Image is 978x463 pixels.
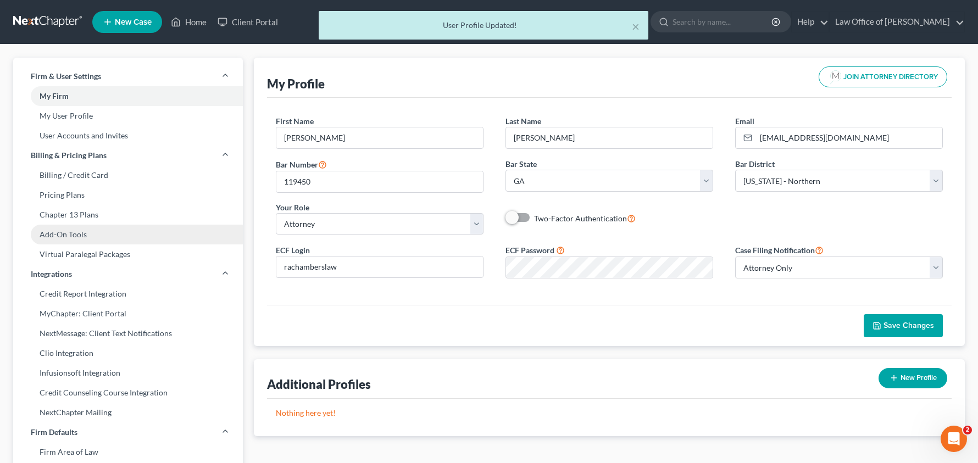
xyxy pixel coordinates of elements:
[276,127,483,148] input: Enter first name...
[505,158,537,170] label: Bar State
[864,314,943,337] button: Save Changes
[276,203,309,212] span: Your Role
[276,171,483,192] input: #
[31,269,72,280] span: Integrations
[13,403,243,422] a: NextChapter Mailing
[13,244,243,264] a: Virtual Paralegal Packages
[13,422,243,442] a: Firm Defaults
[13,284,243,304] a: Credit Report Integration
[843,74,938,81] span: JOIN ATTORNEY DIRECTORY
[13,343,243,363] a: Clio Integration
[31,150,107,161] span: Billing & Pricing Plans
[13,86,243,106] a: My Firm
[963,426,972,434] span: 2
[276,244,310,256] label: ECF Login
[31,427,77,438] span: Firm Defaults
[632,20,640,33] button: ×
[13,442,243,462] a: Firm Area of Law
[13,225,243,244] a: Add-On Tools
[819,66,947,87] button: JOIN ATTORNEY DIRECTORY
[735,116,754,126] span: Email
[13,106,243,126] a: My User Profile
[828,69,843,85] img: modern-attorney-logo-488310dd42d0e56951fffe13e3ed90e038bc441dd813d23dff0c9337a977f38e.png
[505,244,554,256] label: ECF Password
[267,376,371,392] div: Additional Profiles
[505,116,541,126] span: Last Name
[13,383,243,403] a: Credit Counseling Course Integration
[13,205,243,225] a: Chapter 13 Plans
[13,126,243,146] a: User Accounts and Invites
[13,363,243,383] a: Infusionsoft Integration
[276,158,327,171] label: Bar Number
[735,243,824,256] label: Case Filing Notification
[13,146,243,165] a: Billing & Pricing Plans
[883,321,934,330] span: Save Changes
[13,165,243,185] a: Billing / Credit Card
[941,426,967,452] iframe: Intercom live chat
[13,66,243,86] a: Firm & User Settings
[735,158,775,170] label: Bar District
[276,256,483,277] input: Enter ecf login...
[506,127,713,148] input: Enter last name...
[879,368,947,388] button: New Profile
[13,185,243,205] a: Pricing Plans
[267,76,325,92] div: My Profile
[13,323,243,343] a: NextMessage: Client Text Notifications
[756,127,942,148] input: Enter email...
[13,264,243,284] a: Integrations
[13,304,243,323] a: MyChapter: Client Portal
[276,408,943,419] p: Nothing here yet!
[327,20,640,31] div: User Profile Updated!
[31,71,101,82] span: Firm & User Settings
[276,116,314,126] span: First Name
[534,214,627,223] span: Two-Factor Authentication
